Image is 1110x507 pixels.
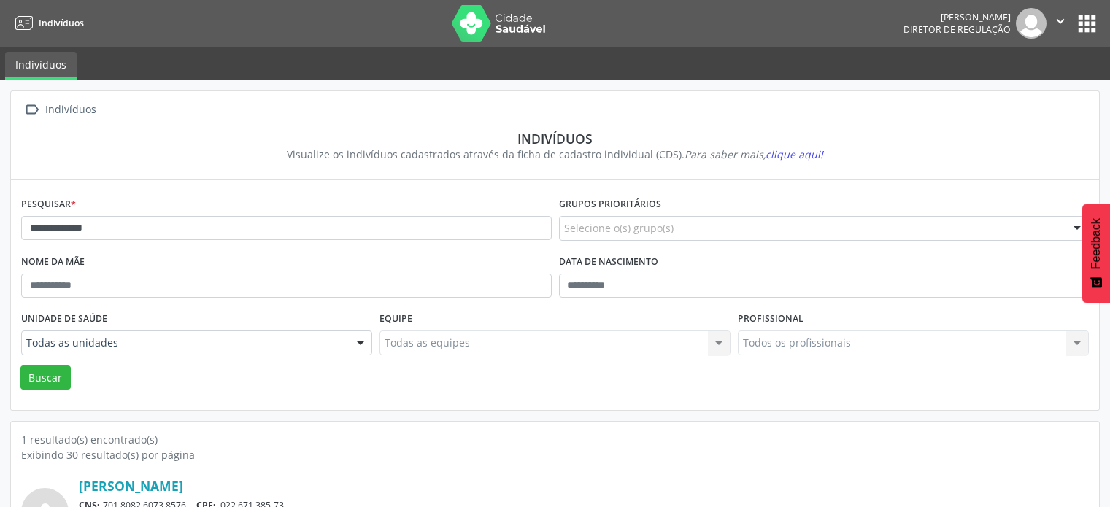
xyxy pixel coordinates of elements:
[903,23,1011,36] span: Diretor de regulação
[10,11,84,35] a: Indivíduos
[79,478,183,494] a: [PERSON_NAME]
[21,251,85,274] label: Nome da mãe
[31,147,1079,162] div: Visualize os indivíduos cadastrados através da ficha de cadastro individual (CDS).
[21,193,76,216] label: Pesquisar
[903,11,1011,23] div: [PERSON_NAME]
[21,432,1089,447] div: 1 resultado(s) encontrado(s)
[21,308,107,330] label: Unidade de saúde
[39,17,84,29] span: Indivíduos
[1016,8,1047,39] img: img
[1082,204,1110,303] button: Feedback - Mostrar pesquisa
[559,251,658,274] label: Data de nascimento
[1047,8,1074,39] button: 
[1052,13,1068,29] i: 
[1090,218,1103,269] span: Feedback
[766,147,823,161] span: clique aqui!
[5,52,77,80] a: Indivíduos
[379,308,412,330] label: Equipe
[738,308,803,330] label: Profissional
[685,147,823,161] i: Para saber mais,
[1074,11,1100,36] button: apps
[31,131,1079,147] div: Indivíduos
[564,220,674,236] span: Selecione o(s) grupo(s)
[559,193,661,216] label: Grupos prioritários
[21,447,1089,463] div: Exibindo 30 resultado(s) por página
[26,336,342,350] span: Todas as unidades
[42,99,99,120] div: Indivíduos
[21,99,99,120] a:  Indivíduos
[20,365,71,390] button: Buscar
[21,99,42,120] i: 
